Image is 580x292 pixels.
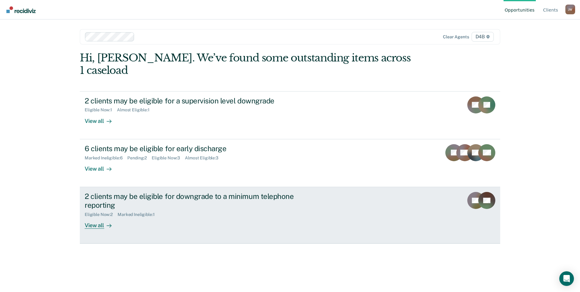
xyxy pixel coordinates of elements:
[85,144,299,153] div: 6 clients may be eligible for early discharge
[6,6,36,13] img: Recidiviz
[152,155,185,161] div: Eligible Now : 3
[85,212,118,217] div: Eligible Now : 2
[80,187,500,244] a: 2 clients may be eligible for downgrade to a minimum telephone reportingEligible Now:2Marked Inel...
[443,34,469,40] div: Clear agents
[118,212,159,217] div: Marked Ineligible : 1
[85,107,117,113] div: Eligible Now : 1
[127,155,152,161] div: Pending : 2
[472,32,494,42] span: D4B
[85,160,119,172] div: View all
[117,107,154,113] div: Almost Eligible : 1
[85,217,119,229] div: View all
[85,96,299,105] div: 2 clients may be eligible for a supervision level downgrade
[80,139,500,187] a: 6 clients may be eligible for early dischargeMarked Ineligible:6Pending:2Eligible Now:3Almost Eli...
[80,52,416,77] div: Hi, [PERSON_NAME]. We’ve found some outstanding items across 1 caseload
[565,5,575,14] div: J W
[185,155,223,161] div: Almost Eligible : 3
[85,192,299,210] div: 2 clients may be eligible for downgrade to a minimum telephone reporting
[80,91,500,139] a: 2 clients may be eligible for a supervision level downgradeEligible Now:1Almost Eligible:1View all
[565,5,575,14] button: Profile dropdown button
[85,113,119,124] div: View all
[85,155,127,161] div: Marked Ineligible : 6
[559,271,574,286] div: Open Intercom Messenger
